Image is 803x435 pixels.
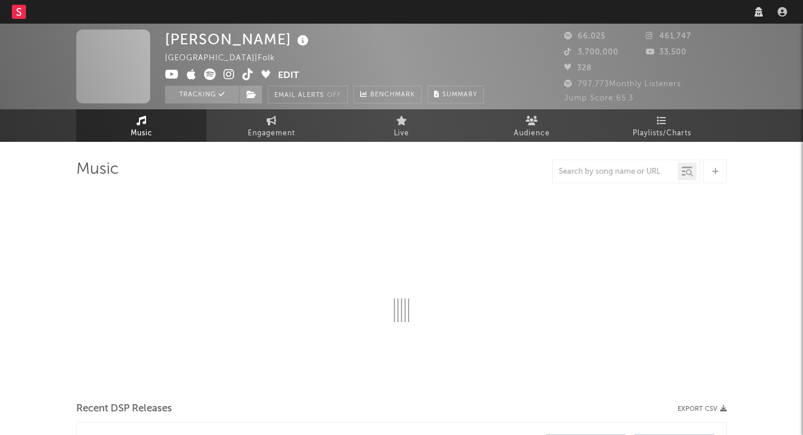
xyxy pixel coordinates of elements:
span: 66,025 [564,33,606,40]
span: Recent DSP Releases [76,402,172,416]
button: Email AlertsOff [268,86,348,103]
a: Benchmark [354,86,422,103]
div: [PERSON_NAME] [165,30,312,49]
span: Summary [442,92,477,98]
a: Live [336,109,467,142]
button: Export CSV [678,405,727,413]
a: Music [76,109,206,142]
button: Summary [428,86,484,103]
a: Engagement [206,109,336,142]
span: Live [394,126,409,141]
span: Playlists/Charts [633,126,691,141]
button: Edit [278,69,299,83]
a: Audience [467,109,597,142]
span: Benchmark [370,88,415,102]
span: Music [131,126,153,141]
span: Jump Score: 65.3 [564,95,633,102]
span: Audience [514,126,550,141]
span: 33,500 [646,48,687,56]
input: Search by song name or URL [553,167,678,177]
span: 461,747 [646,33,691,40]
button: Tracking [165,86,239,103]
span: Engagement [248,126,295,141]
em: Off [327,92,341,99]
div: [GEOGRAPHIC_DATA] | Folk [165,51,289,66]
span: 3,700,000 [564,48,619,56]
span: 797,773 Monthly Listeners [564,80,681,88]
span: 328 [564,64,592,72]
a: Playlists/Charts [597,109,727,142]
